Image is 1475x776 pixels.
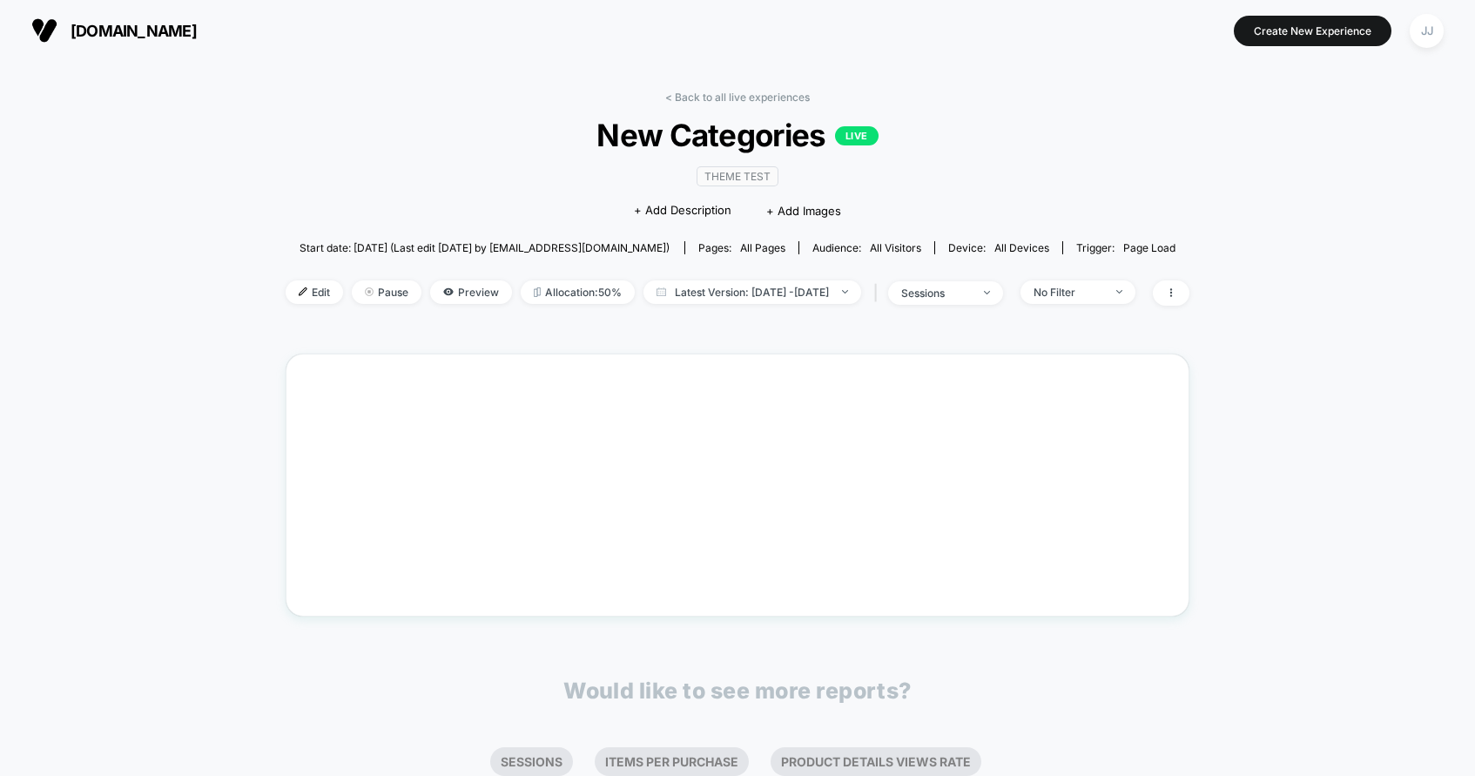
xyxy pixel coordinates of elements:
li: Items Per Purchase [595,747,749,776]
div: Pages: [698,241,785,254]
li: Sessions [490,747,573,776]
div: No Filter [1034,286,1103,299]
a: < Back to all live experiences [665,91,810,104]
span: Device: [934,241,1062,254]
span: Start date: [DATE] (Last edit [DATE] by [EMAIL_ADDRESS][DOMAIN_NAME]) [300,241,670,254]
span: Allocation: 50% [521,280,635,304]
li: Product Details Views Rate [771,747,981,776]
div: sessions [901,287,971,300]
img: Visually logo [31,17,57,44]
img: calendar [657,287,666,296]
span: Page Load [1123,241,1175,254]
div: Audience: [812,241,921,254]
span: New Categories [331,117,1144,153]
p: Would like to see more reports? [563,678,912,704]
p: LIVE [835,126,879,145]
span: Latest Version: [DATE] - [DATE] [643,280,861,304]
img: end [365,287,374,296]
span: + Add Description [634,202,731,219]
button: [DOMAIN_NAME] [26,17,202,44]
img: rebalance [534,287,541,297]
img: edit [299,287,307,296]
span: Theme Test [697,166,778,186]
span: All Visitors [870,241,921,254]
span: [DOMAIN_NAME] [71,22,197,40]
span: | [870,280,888,306]
span: all devices [994,241,1049,254]
img: end [1116,290,1122,294]
img: end [842,290,848,294]
span: Edit [286,280,343,304]
button: JJ [1404,13,1449,49]
span: + Add Images [766,204,841,218]
button: Create New Experience [1234,16,1391,46]
img: end [984,291,990,294]
span: all pages [740,241,785,254]
div: Trigger: [1076,241,1175,254]
div: JJ [1410,14,1444,48]
span: Preview [430,280,512,304]
span: Pause [352,280,421,304]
